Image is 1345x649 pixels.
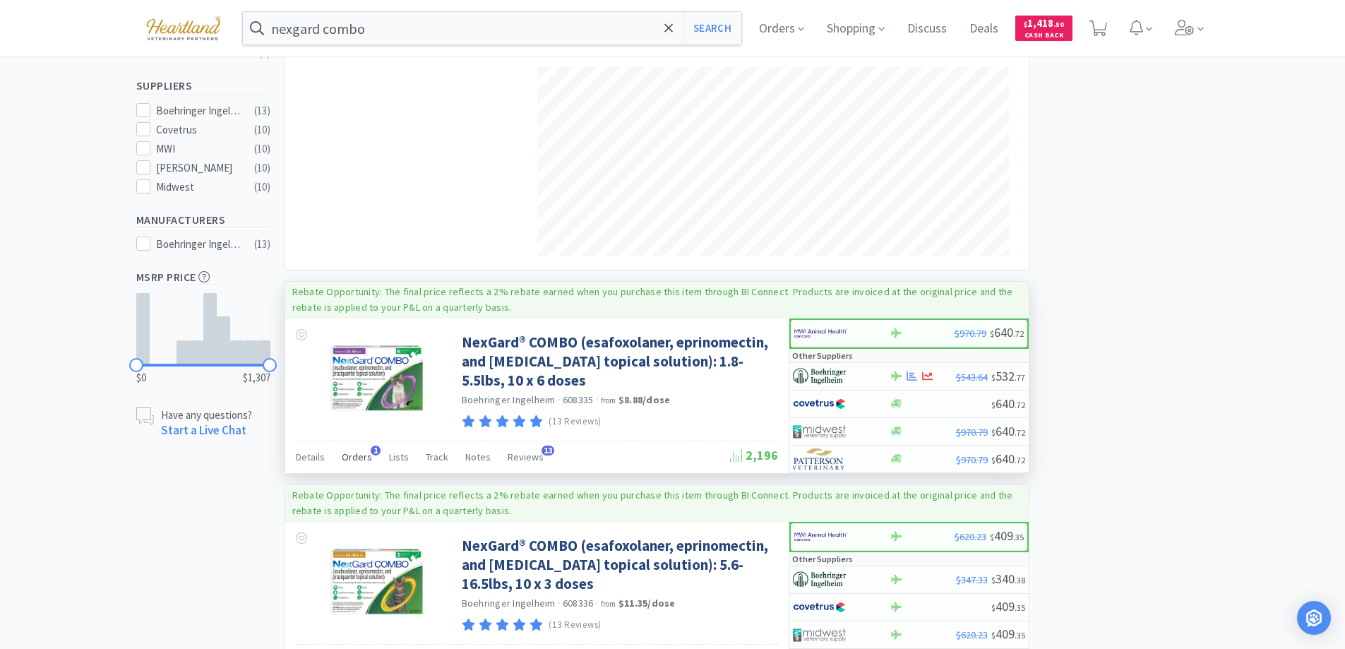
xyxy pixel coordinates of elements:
h5: Manufacturers [136,212,270,228]
span: 2,196 [730,447,778,463]
span: 409 [991,626,1025,642]
div: Boehringer Ingelheim [156,236,244,253]
div: MWI [156,141,244,157]
span: $ [1024,20,1027,29]
img: 730db3968b864e76bcafd0174db25112_22.png [793,569,846,590]
span: from [601,395,616,405]
img: 4dd14cff54a648ac9e977f0c5da9bc2e_5.png [793,421,846,442]
img: f6b2451649754179b5b4e0c70c3f7cb0_2.png [794,526,847,547]
h5: Suppliers [136,78,270,94]
span: 640 [991,423,1025,439]
span: $ [991,630,996,641]
img: 730db3968b864e76bcafd0174db25112_22.png [793,366,846,387]
strong: $8.88 / dose [618,393,671,406]
span: Cash Back [1024,32,1064,41]
span: $ [991,372,996,383]
p: Other Suppliers [792,349,853,362]
span: Lists [389,451,409,463]
a: NexGard® COMBO (esafoxolaner, eprinomectin, and [MEDICAL_DATA] topical solution): 5.6-16.5lbs, 10... [462,536,775,594]
span: . 38 [1015,575,1025,585]
span: · [558,393,561,406]
span: $1,307 [243,369,270,386]
div: [PERSON_NAME] [156,160,244,177]
a: Boehringer Ingelheim [462,597,556,609]
span: $970.79 [956,426,988,439]
span: 409 [991,598,1025,614]
span: $ [991,602,996,613]
span: . 72 [1015,455,1025,465]
span: 532 [991,368,1025,384]
span: . 35 [1013,532,1024,542]
span: 1 [371,446,381,456]
img: 4dd14cff54a648ac9e977f0c5da9bc2e_5.png [793,624,846,645]
span: $0 [136,369,146,386]
h5: MSRP Price [136,269,270,285]
a: NexGard® COMBO (esafoxolaner, eprinomectin, and [MEDICAL_DATA] topical solution): 1.8-5.5lbs, 10 ... [462,333,775,391]
span: . 35 [1015,630,1025,641]
span: . 72 [1015,427,1025,438]
div: ( 13 ) [254,236,270,253]
span: 1,418 [1024,16,1064,30]
span: $ [991,427,996,438]
span: Details [296,451,325,463]
span: $ [990,532,994,542]
div: ( 13 ) [254,102,270,119]
span: $ [990,328,994,339]
div: Midwest [156,179,244,196]
p: Rebate Opportunity: The final price reflects a 2% rebate earned when you purchase this item throu... [292,489,1013,517]
span: $347.33 [956,573,988,586]
span: Track [426,451,448,463]
span: 13 [542,446,554,456]
span: 409 [990,528,1024,544]
a: Deals [964,23,1004,35]
div: Open Intercom Messenger [1297,601,1331,635]
span: . 35 [1015,602,1025,613]
a: Boehringer Ingelheim [462,393,556,406]
span: · [595,393,598,406]
a: $1,418.50Cash Back [1015,9,1072,47]
span: Orders [342,451,372,463]
p: Have any questions? [161,407,252,422]
p: (13 Reviews) [549,415,602,429]
span: $620.23 [956,629,988,641]
span: 640 [990,324,1024,340]
span: Reviews [508,451,544,463]
div: Boehringer Ingelheim [156,102,244,119]
a: Start a Live Chat [161,422,246,438]
div: Covetrus [156,121,244,138]
div: ( 10 ) [254,160,270,177]
div: ( 10 ) [254,179,270,196]
span: 608335 [563,393,594,406]
span: · [558,597,561,609]
span: $ [991,400,996,410]
span: 340 [991,571,1025,587]
span: . 77 [1015,372,1025,383]
img: 77fca1acd8b6420a9015268ca798ef17_1.png [793,597,846,618]
img: 7b83dc63c89b4e87a97d2088039ad58a_413831.jpeg [319,333,434,424]
span: $620.23 [955,530,986,543]
div: ( 10 ) [254,121,270,138]
span: from [601,599,616,609]
span: $ [991,455,996,465]
span: . 50 [1053,20,1064,29]
span: · [595,597,598,609]
input: Search by item, sku, manufacturer, ingredient, size... [243,12,742,44]
p: Rebate Opportunity: The final price reflects a 2% rebate earned when you purchase this item throu... [292,285,1013,314]
img: a11104d355694b0083f095d1fd260eac_413829.jpeg [319,536,434,628]
span: $543.64 [956,371,988,383]
img: 77fca1acd8b6420a9015268ca798ef17_1.png [793,393,846,415]
span: 608336 [563,597,594,609]
span: 640 [991,395,1025,412]
p: Other Suppliers [792,552,853,566]
span: 640 [991,451,1025,467]
span: $970.79 [956,453,988,466]
span: $970.79 [955,327,986,340]
button: Search [683,12,741,44]
strong: $11.35 / dose [618,597,676,609]
p: (13 Reviews) [549,618,602,633]
img: f5e969b455434c6296c6d81ef179fa71_3.png [793,448,846,470]
div: ( 10 ) [254,141,270,157]
img: cad7bdf275c640399d9c6e0c56f98fd2_10.png [136,8,231,47]
span: $ [991,575,996,585]
span: . 72 [1013,328,1024,339]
